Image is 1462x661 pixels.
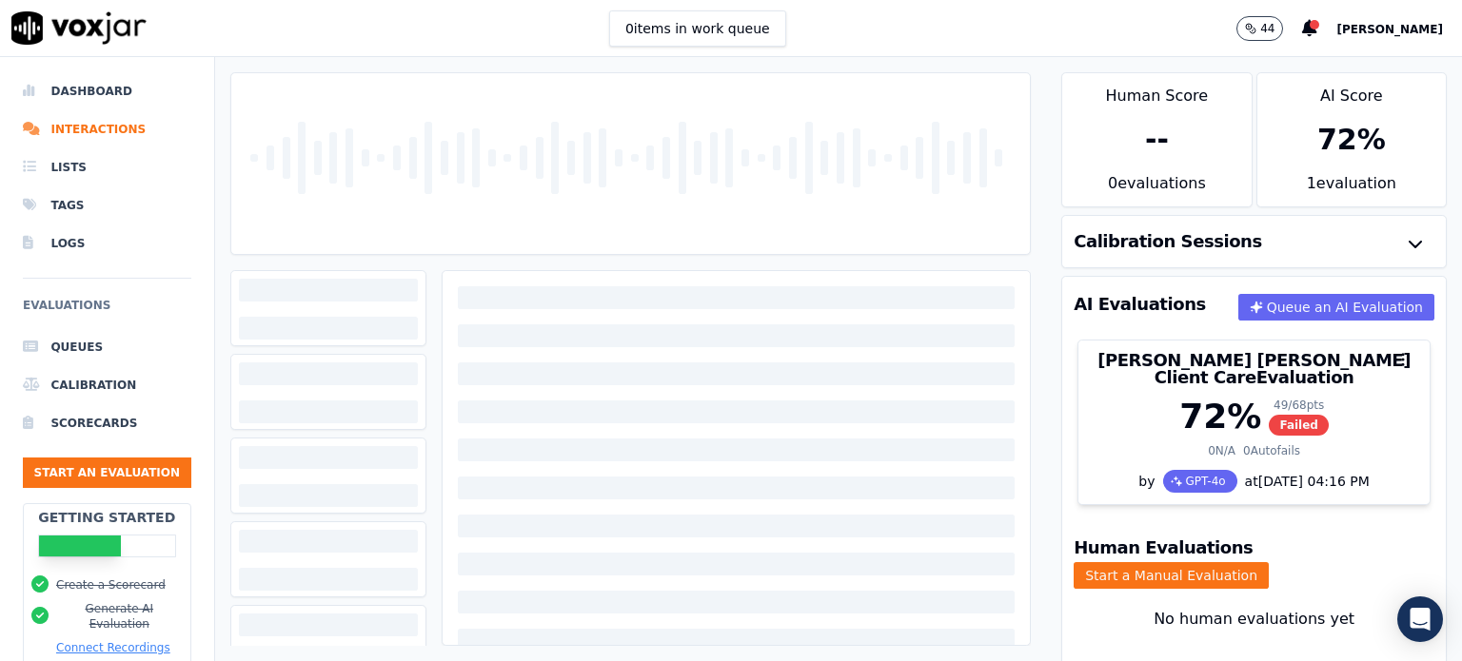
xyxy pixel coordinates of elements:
a: Calibration [23,366,191,404]
div: AI Score [1257,73,1446,107]
div: 0 evaluation s [1062,172,1251,206]
button: [PERSON_NAME] [1336,17,1462,40]
div: 1 evaluation [1257,172,1446,206]
img: voxjar logo [11,11,147,45]
a: Scorecards [23,404,191,442]
h2: Getting Started [38,508,175,527]
h3: [PERSON_NAME] [PERSON_NAME] Client Care Evaluation [1090,352,1418,386]
h3: Human Evaluations [1074,539,1253,556]
h3: Calibration Sessions [1074,233,1262,250]
div: -- [1145,123,1169,157]
button: Generate AI Evaluation [56,601,183,632]
div: Open Intercom Messenger [1397,596,1443,642]
p: 44 [1260,21,1274,36]
div: 72 % [1317,123,1386,157]
div: 72 % [1179,398,1261,436]
button: Queue an AI Evaluation [1238,294,1434,321]
a: Interactions [23,110,191,148]
h3: AI Evaluations [1074,296,1206,313]
button: 0items in work queue [609,10,786,47]
h6: Evaluations [23,294,191,328]
div: 0 Autofails [1243,443,1300,458]
a: Lists [23,148,191,186]
a: Logs [23,224,191,262]
button: 44 [1236,16,1302,41]
button: Create a Scorecard [56,577,166,593]
button: Start a Manual Evaluation [1074,562,1269,589]
div: 49 / 68 pts [1269,398,1329,413]
div: Human Score [1062,73,1251,107]
button: Start an Evaluation [23,457,191,488]
button: Connect Recordings [56,640,170,655]
span: [PERSON_NAME] [1336,23,1443,36]
div: by [1078,470,1430,504]
div: 0 N/A [1208,443,1235,458]
a: Queues [23,328,191,366]
a: Dashboard [23,72,191,110]
div: GPT-4o [1163,470,1237,493]
span: Failed [1269,415,1329,436]
div: at [DATE] 04:16 PM [1237,472,1370,491]
button: 44 [1236,16,1283,41]
a: Tags [23,186,191,224]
